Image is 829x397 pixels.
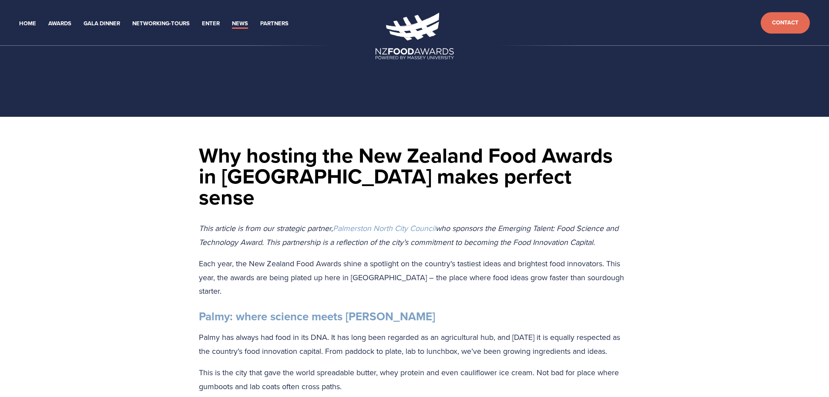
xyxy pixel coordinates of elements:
a: Home [19,19,36,29]
p: Palmy has always had food in its DNA. It has long been regarded as an agricultural hub, and [DATE... [199,330,631,358]
p: Each year, the New Zealand Food Awards shine a spotlight on the country’s tastiest ideas and brig... [199,257,631,298]
p: This is the city that gave the world spreadable butter, whey protein and even cauliflower ice cre... [199,366,631,393]
a: Palmerston North City Council [333,223,436,234]
a: Partners [260,19,289,29]
em: This article is from our strategic partner, [199,223,333,234]
a: Networking-Tours [132,19,190,29]
a: Enter [202,19,220,29]
a: Awards [48,19,71,29]
h1: Why hosting the New Zealand Food Awards in [GEOGRAPHIC_DATA] makes perfect sense [199,145,631,207]
em: who sponsors the Emerging Talent: Food Science and Technology Award. This partnership is a reflec... [199,223,621,248]
a: News [232,19,248,29]
a: Gala Dinner [84,19,120,29]
a: Contact [761,12,810,34]
strong: Palmy: where science meets [PERSON_NAME] [199,308,435,325]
